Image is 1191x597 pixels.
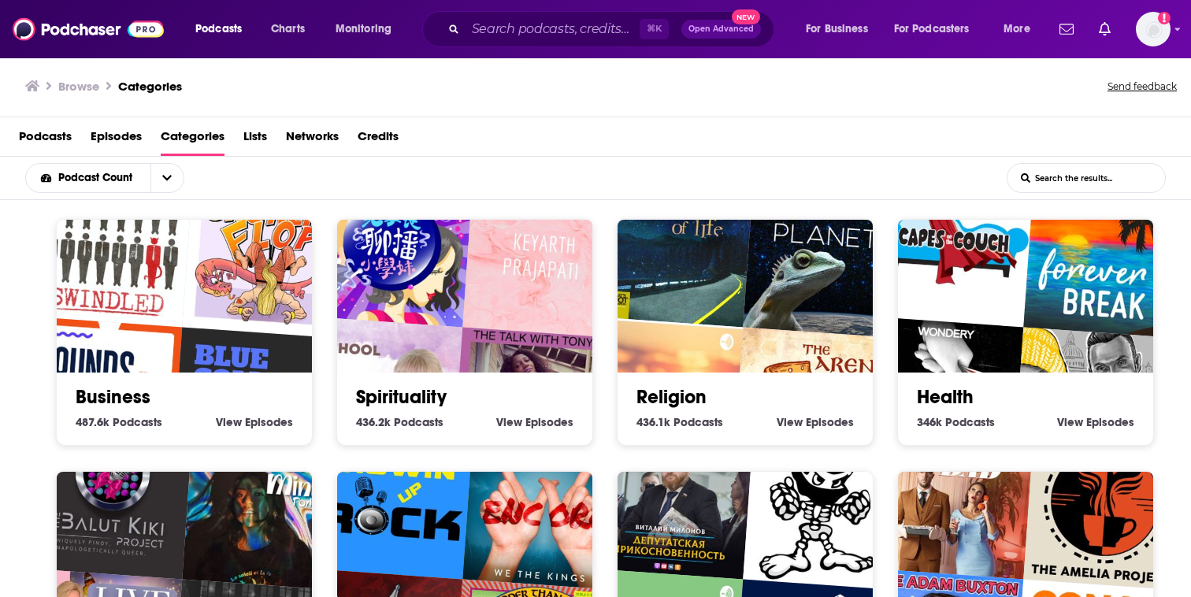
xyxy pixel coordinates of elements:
[261,17,314,42] a: Charts
[1023,174,1186,337] img: Forever Break
[732,9,760,24] span: New
[310,416,473,579] img: Growin' Up Rock
[325,17,412,42] button: open menu
[636,385,707,409] a: Religion
[13,14,164,44] img: Podchaser - Follow, Share and Rate Podcasts
[681,20,761,39] button: Open AdvancedNew
[358,124,399,156] a: Credits
[870,164,1033,327] img: Capes On the Couch - Where Comics Get Counseling
[195,18,242,40] span: Podcasts
[917,385,974,409] a: Health
[1004,18,1030,40] span: More
[795,17,888,42] button: open menu
[58,79,99,94] h3: Browse
[216,415,242,429] span: View
[1136,12,1171,46] img: User Profile
[25,163,209,193] h2: Choose List sort
[113,415,162,429] span: Podcasts
[29,416,192,579] img: The Balut Kiki Project
[590,416,753,579] img: Депутатская прикосновенность
[1136,12,1171,46] span: Logged in as catefess
[29,164,192,327] div: Swindled
[462,174,625,337] img: KEYARTH PRAJAPATI
[19,124,72,156] a: Podcasts
[182,174,345,337] img: Shonen Flop
[806,415,854,429] span: Episodes
[496,415,522,429] span: View
[310,164,473,327] img: 老學長聊播小學妹
[271,18,305,40] span: Charts
[1136,12,1171,46] button: Show profile menu
[1023,427,1186,590] img: The Amelia Project
[245,415,293,429] span: Episodes
[462,427,625,590] div: WTK: Encore
[640,19,669,39] span: ⌘ K
[636,415,723,429] a: 436.1k Religion Podcasts
[76,415,109,429] span: 487.6k
[1103,76,1182,98] button: Send feedback
[777,415,803,429] span: View
[184,17,262,42] button: open menu
[1158,12,1171,24] svg: Add a profile image
[1053,16,1080,43] a: Show notifications dropdown
[688,25,754,33] span: Open Advanced
[243,124,267,156] a: Lists
[590,164,753,327] img: One Third of Life
[336,18,391,40] span: Monitoring
[466,17,640,42] input: Search podcasts, credits, & more...
[437,11,789,47] div: Search podcasts, credits, & more...
[992,17,1050,42] button: open menu
[118,79,182,94] a: Categories
[525,415,573,429] span: Episodes
[1086,415,1134,429] span: Episodes
[945,415,995,429] span: Podcasts
[743,174,906,337] img: Sentient Planet
[76,415,162,429] a: 487.6k Business Podcasts
[917,415,942,429] span: 346k
[496,415,573,429] a: View Spirituality Episodes
[806,18,868,40] span: For Business
[182,427,345,590] img: Free Your Mind
[1093,16,1117,43] a: Show notifications dropdown
[91,124,142,156] a: Episodes
[1057,415,1134,429] a: View Health Episodes
[917,415,995,429] a: 346k Health Podcasts
[58,172,138,184] span: Podcast Count
[286,124,339,156] a: Networks
[356,415,443,429] a: 436.2k Spirituality Podcasts
[870,416,1033,579] img: Your Mom & Dad
[150,164,184,192] button: open menu
[894,18,970,40] span: For Podcasters
[636,415,670,429] span: 436.1k
[884,17,992,42] button: open menu
[26,172,150,184] button: open menu
[356,415,391,429] span: 436.2k
[216,415,293,429] a: View Business Episodes
[394,415,443,429] span: Podcasts
[777,415,854,429] a: View Religion Episodes
[356,385,447,409] a: Spirituality
[673,415,723,429] span: Podcasts
[161,124,224,156] a: Categories
[76,385,150,409] a: Business
[743,427,906,590] div: Bare Bones Podcast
